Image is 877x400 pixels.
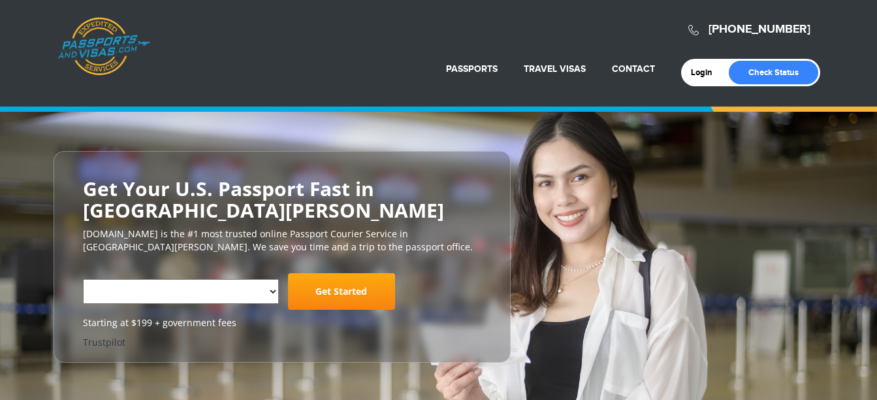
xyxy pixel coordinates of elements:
a: Check Status [729,61,818,84]
h2: Get Your U.S. Passport Fast in [GEOGRAPHIC_DATA][PERSON_NAME] [83,178,481,221]
a: Get Started [288,273,395,310]
p: [DOMAIN_NAME] is the #1 most trusted online Passport Courier Service in [GEOGRAPHIC_DATA][PERSON_... [83,227,481,254]
a: Travel Visas [524,63,586,75]
span: Starting at $199 + government fees [83,316,481,329]
a: [PHONE_NUMBER] [709,22,810,37]
a: Passports & [DOMAIN_NAME] [57,17,150,76]
a: Contact [612,63,655,75]
a: Trustpilot [83,336,125,348]
a: Login [691,67,722,78]
a: Passports [446,63,498,75]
